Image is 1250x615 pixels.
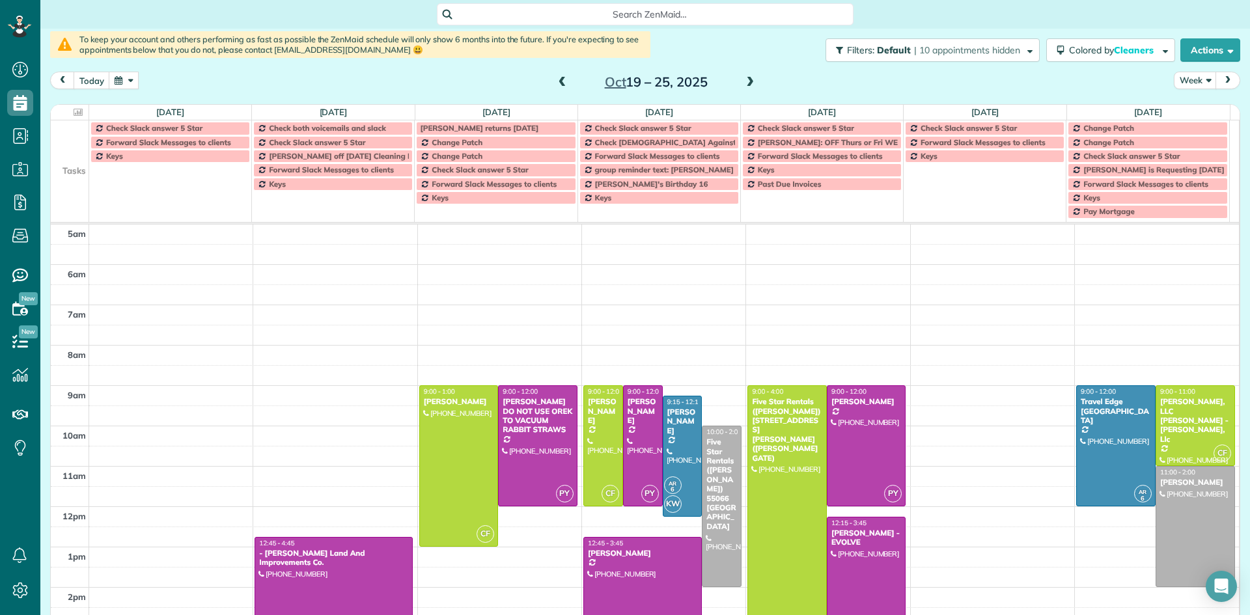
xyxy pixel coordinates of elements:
[68,309,86,320] span: 7am
[595,151,720,161] span: Forward Slack Messages to clients
[1160,478,1231,487] div: [PERSON_NAME]
[628,387,663,396] span: 9:00 - 12:00
[645,107,673,117] a: [DATE]
[706,437,738,531] div: Five Star Rentals ([PERSON_NAME]) 55066 [GEOGRAPHIC_DATA]
[1160,397,1231,444] div: [PERSON_NAME], LLC [PERSON_NAME] - [PERSON_NAME], Llc
[1083,137,1134,147] span: Change Patch
[752,387,783,396] span: 9:00 - 4:00
[1083,193,1100,202] span: Keys
[664,495,682,513] span: KW
[1215,72,1240,89] button: next
[758,123,854,133] span: Check Slack answer 5 Star
[1069,44,1158,56] span: Colored by
[1083,206,1135,216] span: Pay Mortgage
[587,549,698,558] div: [PERSON_NAME]
[758,165,775,174] span: Keys
[758,179,822,189] span: Past Due Invoices
[1135,493,1151,505] small: 6
[595,193,612,202] span: Keys
[106,137,231,147] span: Forward Slack Messages to clients
[1180,38,1240,62] button: Actions
[706,428,742,436] span: 10:00 - 2:00
[602,485,619,502] span: CF
[258,549,409,567] div: - [PERSON_NAME] Land And Improvements Co.
[1114,44,1156,56] span: Cleaners
[921,151,937,161] span: Keys
[68,349,86,360] span: 8am
[847,44,874,56] span: Filters:
[50,72,75,89] button: prev
[556,485,574,502] span: PY
[420,123,538,133] span: [PERSON_NAME] returns [DATE]
[595,137,784,147] span: Check [DEMOGRAPHIC_DATA] Against Spreadsheet
[595,123,691,133] span: Check Slack answer 5 Star
[667,407,699,435] div: [PERSON_NAME]
[432,179,557,189] span: Forward Slack Messages to clients
[19,292,38,305] span: New
[74,72,110,89] button: today
[1046,38,1175,62] button: Colored byCleaners
[68,390,86,400] span: 9am
[1214,444,1231,462] span: CF
[482,107,510,117] a: [DATE]
[595,179,708,189] span: [PERSON_NAME]'s Birthday 16
[921,123,1017,133] span: Check Slack answer 5 Star
[269,137,365,147] span: Check Slack answer 5 Star
[605,74,626,90] span: Oct
[588,387,623,396] span: 9:00 - 12:00
[1080,397,1152,425] div: Travel Edge [GEOGRAPHIC_DATA]
[751,397,823,463] div: Five Star Rentals ([PERSON_NAME]) [STREET_ADDRESS][PERSON_NAME] ([PERSON_NAME] GATE)
[68,228,86,239] span: 5am
[1134,107,1162,117] a: [DATE]
[758,151,883,161] span: Forward Slack Messages to clients
[1083,179,1208,189] span: Forward Slack Messages to clients
[826,38,1040,62] button: Filters: Default | 10 appointments hidden
[595,165,734,174] span: group reminder text: [PERSON_NAME]
[50,31,650,58] div: To keep your account and others performing as fast as possible the ZenMaid schedule will only sho...
[68,592,86,602] span: 2pm
[831,519,867,527] span: 12:15 - 3:45
[269,151,448,161] span: [PERSON_NAME] off [DATE] Cleaning Restaurant
[1160,468,1195,476] span: 11:00 - 2:00
[320,107,348,117] a: [DATE]
[502,397,574,435] div: [PERSON_NAME] DO NOT USE OREK TO VACUUM RABBIT STRAWS
[921,137,1046,147] span: Forward Slack Messages to clients
[877,44,911,56] span: Default
[627,397,659,425] div: [PERSON_NAME]
[914,44,1020,56] span: | 10 appointments hidden
[1139,488,1146,495] span: AR
[831,397,902,406] div: [PERSON_NAME]
[269,123,386,133] span: Check both voicemails and slack
[477,525,494,543] span: CF
[156,107,184,117] a: [DATE]
[269,165,394,174] span: Forward Slack Messages to clients
[62,430,86,441] span: 10am
[1174,72,1217,89] button: Week
[68,551,86,562] span: 1pm
[1083,151,1180,161] span: Check Slack answer 5 Star
[68,269,86,279] span: 6am
[588,539,623,547] span: 12:45 - 3:45
[1206,571,1237,602] div: Open Intercom Messenger
[423,397,495,406] div: [PERSON_NAME]
[819,38,1040,62] a: Filters: Default | 10 appointments hidden
[831,387,867,396] span: 9:00 - 12:00
[831,528,902,547] div: [PERSON_NAME] - EVOLVE
[432,151,482,161] span: Change Patch
[432,193,449,202] span: Keys
[587,397,619,425] div: [PERSON_NAME]
[971,107,999,117] a: [DATE]
[667,398,702,406] span: 9:15 - 12:15
[432,165,528,174] span: Check Slack answer 5 Star
[62,471,86,481] span: 11am
[1081,387,1116,396] span: 9:00 - 12:00
[669,480,676,487] span: AR
[19,325,38,338] span: New
[503,387,538,396] span: 9:00 - 12:00
[758,137,915,147] span: [PERSON_NAME]: OFF Thurs or Fri WEEKLY
[106,123,202,133] span: Check Slack answer 5 Star
[641,485,659,502] span: PY
[884,485,902,502] span: PY
[269,179,286,189] span: Keys
[665,484,681,496] small: 6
